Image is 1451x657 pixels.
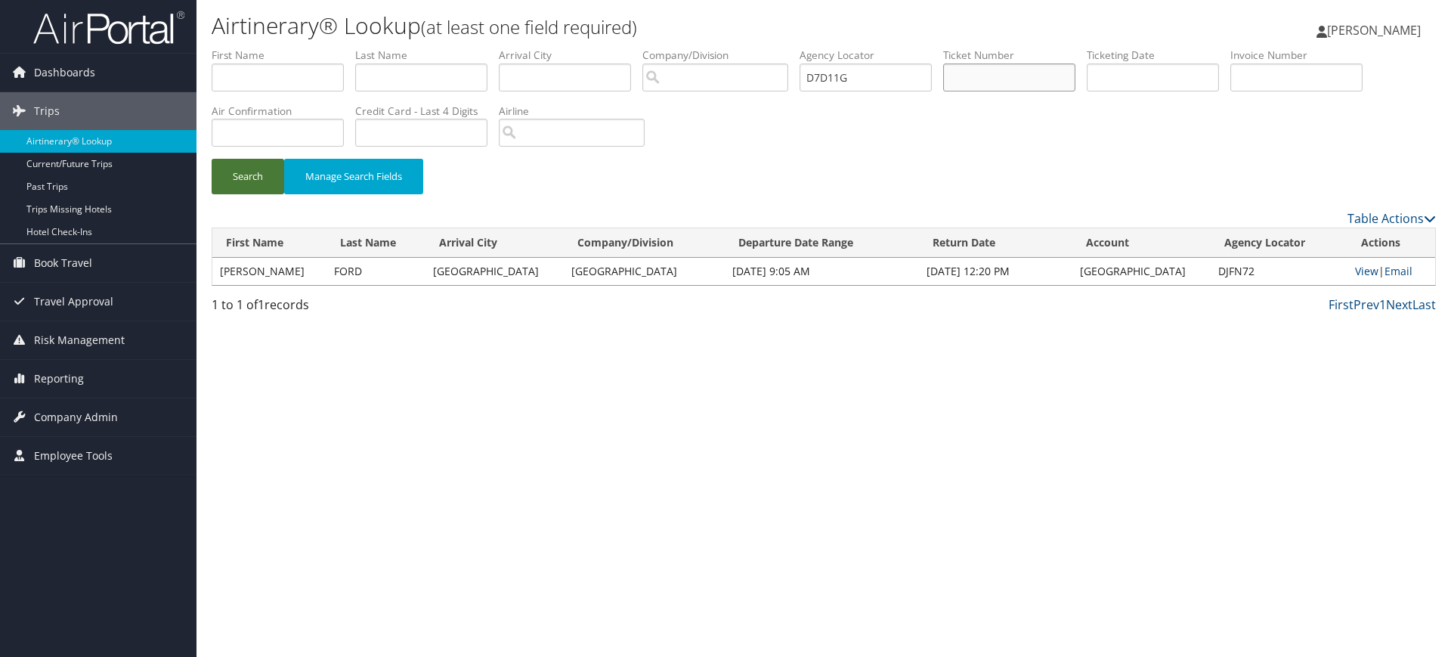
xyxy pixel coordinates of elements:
[212,159,284,194] button: Search
[1211,258,1347,285] td: DJFN72
[1087,48,1230,63] label: Ticketing Date
[725,228,919,258] th: Departure Date Range: activate to sort column ascending
[1354,296,1379,313] a: Prev
[258,296,265,313] span: 1
[34,360,84,398] span: Reporting
[642,48,800,63] label: Company/Division
[1347,228,1435,258] th: Actions
[564,228,725,258] th: Company/Division
[355,104,499,119] label: Credit Card - Last 4 Digits
[212,48,355,63] label: First Name
[212,296,501,321] div: 1 to 1 of records
[212,228,326,258] th: First Name: activate to sort column ascending
[1316,8,1436,53] a: [PERSON_NAME]
[212,258,326,285] td: [PERSON_NAME]
[425,228,564,258] th: Arrival City: activate to sort column ascending
[1327,22,1421,39] span: [PERSON_NAME]
[355,48,499,63] label: Last Name
[1230,48,1374,63] label: Invoice Number
[34,283,113,321] span: Travel Approval
[1384,264,1412,278] a: Email
[326,228,425,258] th: Last Name: activate to sort column ascending
[1072,228,1211,258] th: Account: activate to sort column ascending
[1347,258,1435,285] td: |
[1412,296,1436,313] a: Last
[34,398,118,436] span: Company Admin
[34,437,113,475] span: Employee Tools
[425,258,564,285] td: [GEOGRAPHIC_DATA]
[1347,210,1436,227] a: Table Actions
[34,92,60,130] span: Trips
[725,258,919,285] td: [DATE] 9:05 AM
[919,258,1072,285] td: [DATE] 12:20 PM
[1379,296,1386,313] a: 1
[943,48,1087,63] label: Ticket Number
[326,258,425,285] td: FORD
[34,54,95,91] span: Dashboards
[284,159,423,194] button: Manage Search Fields
[34,321,125,359] span: Risk Management
[212,104,355,119] label: Air Confirmation
[564,258,725,285] td: [GEOGRAPHIC_DATA]
[499,104,656,119] label: Airline
[212,10,1028,42] h1: Airtinerary® Lookup
[1329,296,1354,313] a: First
[1355,264,1378,278] a: View
[1072,258,1211,285] td: [GEOGRAPHIC_DATA]
[499,48,642,63] label: Arrival City
[919,228,1072,258] th: Return Date: activate to sort column ascending
[1211,228,1347,258] th: Agency Locator: activate to sort column ascending
[1386,296,1412,313] a: Next
[421,14,637,39] small: (at least one field required)
[34,244,92,282] span: Book Travel
[33,10,184,45] img: airportal-logo.png
[800,48,943,63] label: Agency Locator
